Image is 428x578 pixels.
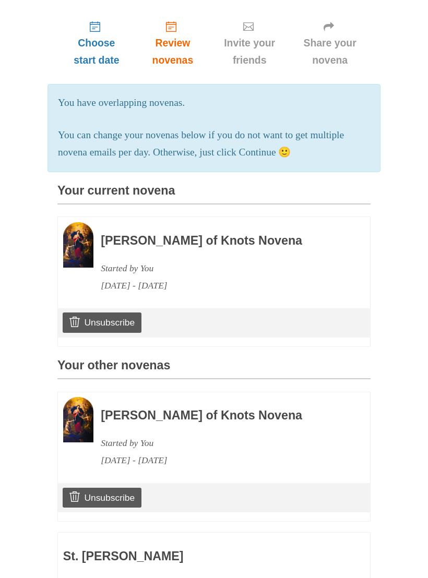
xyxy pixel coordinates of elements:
div: [DATE] - [DATE] [101,452,342,469]
a: Invite your friends [210,13,289,75]
img: Novena image [63,398,93,443]
div: [DATE] - [DATE] [101,278,342,295]
h3: Your current novena [57,185,371,205]
span: Choose start date [68,35,125,69]
span: Share your novena [300,35,360,69]
h3: [PERSON_NAME] of Knots Novena [101,410,342,423]
div: Started by You [101,260,342,278]
a: Share your novena [289,13,371,75]
a: Choose start date [57,13,136,75]
img: Novena image [63,223,93,268]
div: Started by You [101,435,342,452]
span: Review novenas [146,35,199,69]
p: You can change your novenas below if you do not want to get multiple novena emails per day. Other... [58,127,370,162]
h3: [PERSON_NAME] of Knots Novena [101,235,342,248]
a: Unsubscribe [63,488,141,508]
p: You have overlapping novenas. [58,95,370,112]
a: Review novenas [136,13,210,75]
h3: Your other novenas [57,359,371,380]
span: Invite your friends [220,35,279,69]
a: Unsubscribe [63,313,141,333]
h3: St. [PERSON_NAME] [63,550,304,564]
